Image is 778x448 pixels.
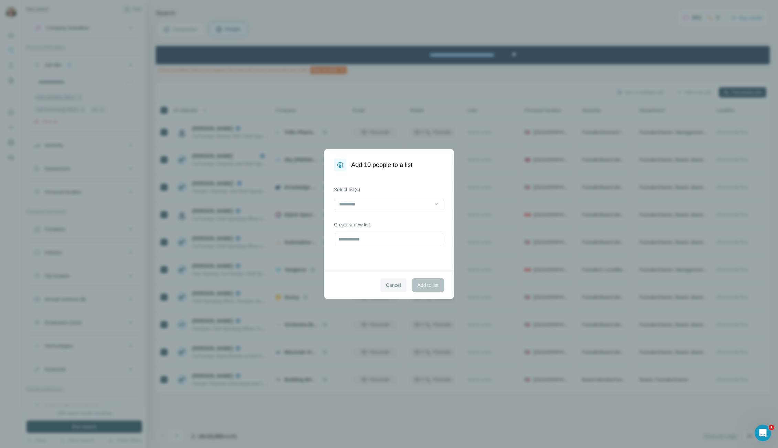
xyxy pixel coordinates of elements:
label: Create a new list [334,221,444,228]
span: 1 [769,425,774,430]
div: Upgrade plan for full access to Surfe [258,1,355,16]
button: Cancel [380,278,407,292]
h1: Add 10 people to a list [351,160,412,170]
iframe: Intercom live chat [755,425,771,441]
span: Cancel [386,282,401,289]
label: Select list(s) [334,186,444,193]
